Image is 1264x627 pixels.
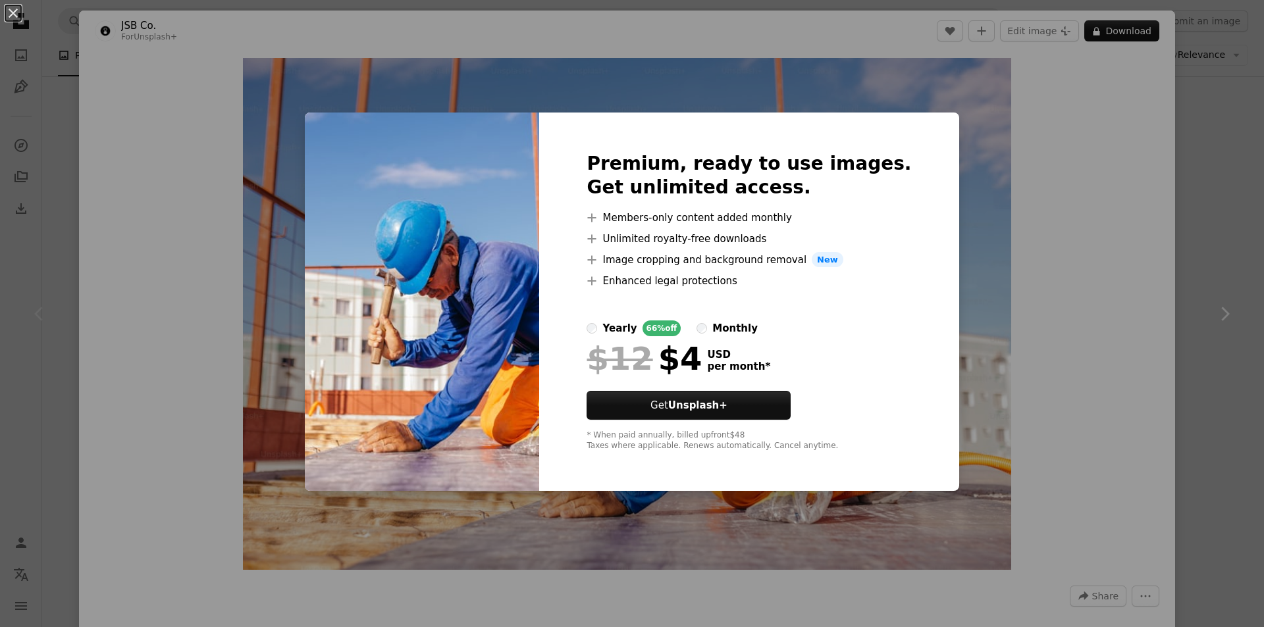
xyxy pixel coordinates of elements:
[697,323,707,334] input: monthly
[587,341,702,376] div: $4
[587,430,911,451] div: * When paid annually, billed upfront $48 Taxes where applicable. Renews automatically. Cancel any...
[587,252,911,268] li: Image cropping and background removal
[707,349,770,361] span: USD
[587,323,597,334] input: yearly66%off
[643,320,681,336] div: 66% off
[587,341,652,376] span: $12
[602,320,637,336] div: yearly
[587,152,911,199] h2: Premium, ready to use images. Get unlimited access.
[712,320,758,336] div: monthly
[707,361,770,372] span: per month *
[812,252,843,268] span: New
[587,231,911,247] li: Unlimited royalty-free downloads
[587,210,911,226] li: Members-only content added monthly
[305,113,539,491] img: premium_photo-1682724599680-c62ea33db46f
[668,399,727,411] strong: Unsplash+
[587,273,911,289] li: Enhanced legal protections
[587,391,791,420] button: GetUnsplash+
